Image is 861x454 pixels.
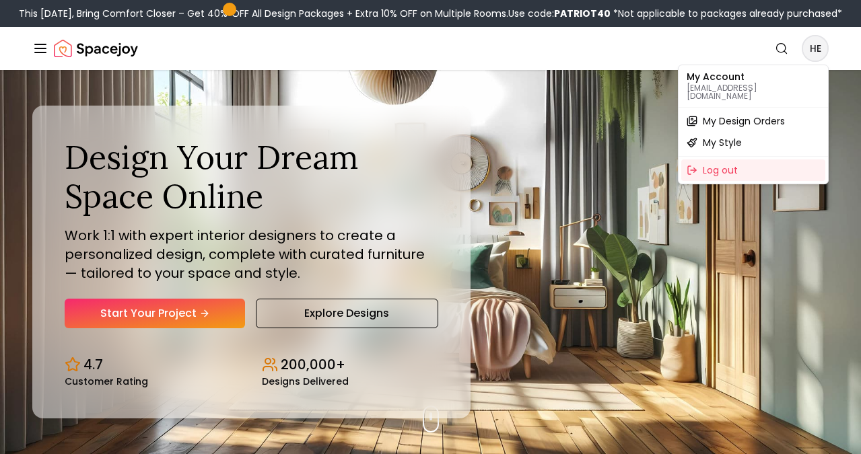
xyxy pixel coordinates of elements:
a: My Design Orders [681,110,825,132]
span: My Design Orders [703,114,785,128]
p: [EMAIL_ADDRESS][DOMAIN_NAME] [687,84,820,100]
div: Log out [681,159,825,181]
a: My Style [681,132,825,153]
p: My Account [687,72,820,81]
span: My Style [703,136,742,149]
